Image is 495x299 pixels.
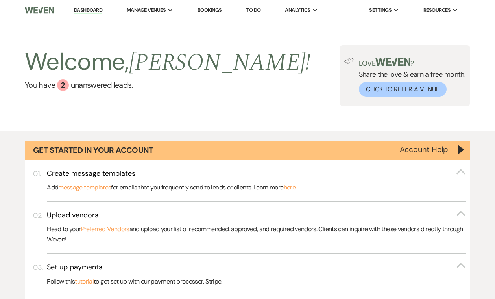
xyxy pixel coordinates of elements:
[47,169,466,178] button: Create message templates
[33,145,153,156] h1: Get Started in Your Account
[25,2,54,19] img: Weven Logo
[375,58,410,66] img: weven-logo-green.svg
[127,6,166,14] span: Manage Venues
[47,277,466,287] p: Follow this to get set up with our payment processor, Stripe.
[246,7,260,13] a: To Do
[75,277,94,287] a: tutorial
[25,79,311,91] a: You have 2 unanswered leads.
[47,182,466,193] p: Add for emails that you frequently send to leads or clients. Learn more .
[284,182,296,193] a: here
[285,6,310,14] span: Analytics
[47,210,98,220] h3: Upload vendors
[359,82,447,97] button: Click to Refer a Venue
[344,58,354,64] img: loud-speaker-illustration.svg
[47,210,466,220] button: Upload vendors
[47,169,135,178] h3: Create message templates
[354,58,466,97] div: Share the love & earn a free month.
[57,79,69,91] div: 2
[369,6,392,14] span: Settings
[129,45,311,81] span: [PERSON_NAME] !
[58,182,111,193] a: message templates
[74,7,102,14] a: Dashboard
[81,224,129,234] a: Preferred Vendors
[423,6,451,14] span: Resources
[47,224,466,244] p: Head to your and upload your list of recommended, approved, and required vendors. Clients can inq...
[198,7,222,13] a: Bookings
[25,45,311,79] h2: Welcome,
[47,262,102,272] h3: Set up payments
[359,58,466,67] p: Love ?
[400,145,448,153] button: Account Help
[47,262,466,272] button: Set up payments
